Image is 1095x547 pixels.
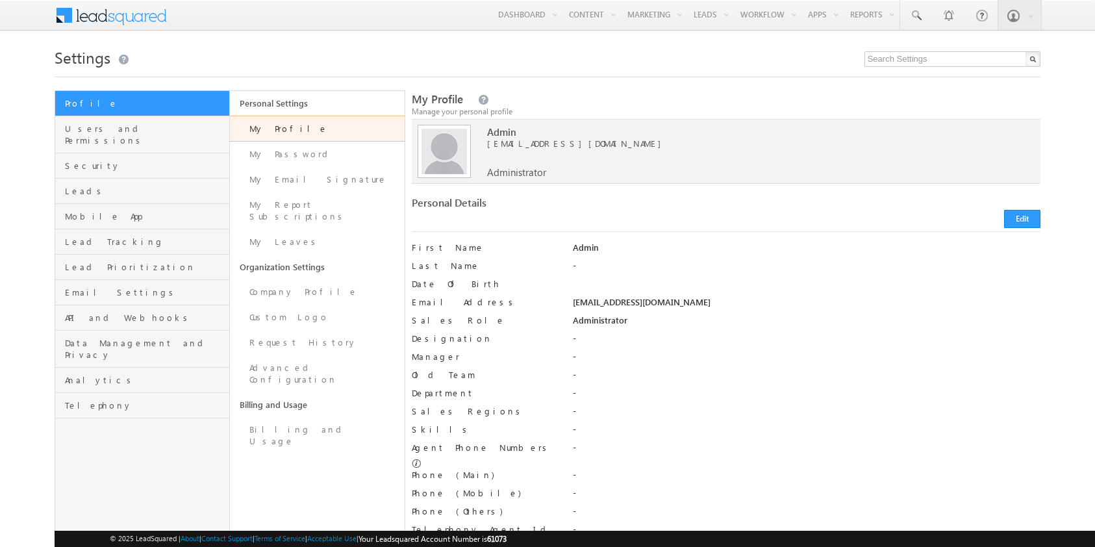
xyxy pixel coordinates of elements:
[573,487,1040,505] div: -
[412,387,557,399] label: Department
[412,106,1040,118] div: Manage your personal profile
[230,192,405,229] a: My Report Subscriptions
[573,469,1040,487] div: -
[412,405,557,417] label: Sales Regions
[230,417,405,454] a: Billing and Usage
[55,179,229,204] a: Leads
[412,424,557,435] label: Skills
[573,369,1040,387] div: -
[230,305,405,330] a: Custom Logo
[487,166,546,178] span: Administrator
[230,229,405,255] a: My Leaves
[65,97,226,109] span: Profile
[55,305,229,331] a: API and Webhooks
[55,153,229,179] a: Security
[487,138,990,149] span: [EMAIL_ADDRESS][DOMAIN_NAME]
[573,260,1040,278] div: -
[65,236,226,248] span: Lead Tracking
[573,442,1040,460] div: -
[412,369,557,381] label: Old Team
[230,330,405,355] a: Request History
[573,387,1040,405] div: -
[110,533,507,545] span: © 2025 LeadSquared | | | | |
[864,51,1040,67] input: Search Settings
[487,126,990,138] span: Admin
[55,91,229,116] a: Profile
[573,296,1040,314] div: [EMAIL_ADDRESS][DOMAIN_NAME]
[573,424,1040,442] div: -
[230,355,405,392] a: Advanced Configuration
[412,333,557,344] label: Designation
[65,261,226,273] span: Lead Prioritization
[65,400,226,411] span: Telephony
[573,333,1040,351] div: -
[55,280,229,305] a: Email Settings
[573,242,1040,260] div: Admin
[55,331,229,368] a: Data Management and Privacy
[412,442,551,453] label: Agent Phone Numbers
[255,534,305,542] a: Terms of Service
[412,524,557,535] label: Telephony Agent Id
[412,92,463,107] span: My Profile
[55,204,229,229] a: Mobile App
[65,312,226,324] span: API and Webhooks
[55,255,229,280] a: Lead Prioritization
[412,278,557,290] label: Date Of Birth
[65,123,226,146] span: Users and Permissions
[65,286,226,298] span: Email Settings
[487,534,507,544] span: 61073
[573,314,1040,333] div: Administrator
[573,351,1040,369] div: -
[230,167,405,192] a: My Email Signature
[412,296,557,308] label: Email Address
[230,116,405,142] a: My Profile
[412,487,521,499] label: Phone (Mobile)
[65,337,226,361] span: Data Management and Privacy
[573,524,1040,542] div: -
[412,260,557,272] label: Last Name
[65,210,226,222] span: Mobile App
[573,505,1040,524] div: -
[230,142,405,167] a: My Password
[230,279,405,305] a: Company Profile
[307,534,357,542] a: Acceptable Use
[55,393,229,418] a: Telephony
[55,116,229,153] a: Users and Permissions
[412,469,557,481] label: Phone (Main)
[55,368,229,393] a: Analytics
[201,534,253,542] a: Contact Support
[412,197,718,215] div: Personal Details
[412,242,557,253] label: First Name
[55,229,229,255] a: Lead Tracking
[230,392,405,417] a: Billing and Usage
[412,314,557,326] label: Sales Role
[359,534,507,544] span: Your Leadsquared Account Number is
[181,534,199,542] a: About
[230,255,405,279] a: Organization Settings
[1004,210,1040,228] button: Edit
[230,91,405,116] a: Personal Settings
[65,185,226,197] span: Leads
[65,160,226,172] span: Security
[65,374,226,386] span: Analytics
[412,505,557,517] label: Phone (Others)
[412,351,557,363] label: Manager
[573,405,1040,424] div: -
[55,47,110,68] span: Settings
